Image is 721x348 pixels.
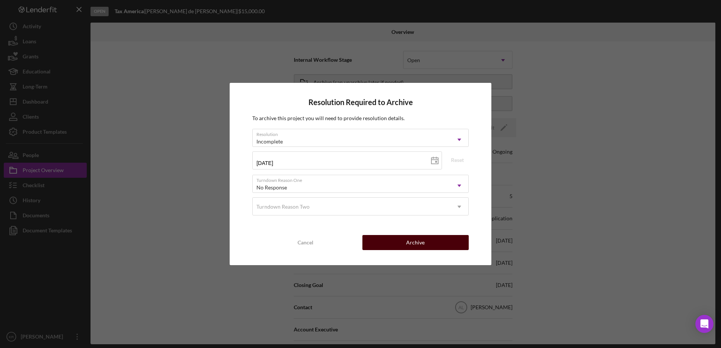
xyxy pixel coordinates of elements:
div: Archive [406,235,425,250]
button: Archive [362,235,469,250]
div: Cancel [298,235,313,250]
p: To archive this project you will need to provide resolution details. [252,114,469,122]
div: Open Intercom Messenger [695,315,713,333]
div: Incomplete [256,139,283,145]
div: Reset [451,154,464,166]
div: Turndown Reason Two [256,204,310,210]
div: No Response [256,185,287,191]
button: Cancel [252,235,359,250]
button: Reset [446,154,469,166]
h4: Resolution Required to Archive [252,98,469,107]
